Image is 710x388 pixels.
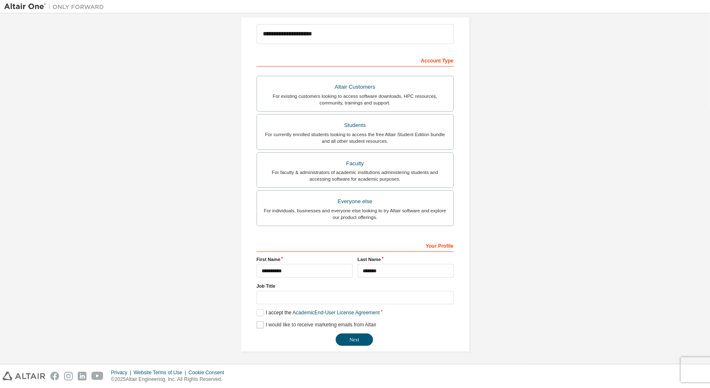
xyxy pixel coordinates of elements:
img: Altair One [4,2,108,11]
a: Academic End-User License Agreement [293,310,380,316]
div: Account Type [257,53,454,67]
label: Last Name [358,256,454,263]
div: Faculty [262,158,448,169]
label: I accept the [257,309,380,316]
p: © 2025 Altair Engineering, Inc. All Rights Reserved. [111,376,229,383]
div: Website Terms of Use [134,369,188,376]
img: linkedin.svg [78,372,87,381]
img: instagram.svg [64,372,73,381]
img: youtube.svg [92,372,104,381]
div: Privacy [111,369,134,376]
label: I would like to receive marketing emails from Altair [257,321,376,328]
div: Cookie Consent [188,369,229,376]
div: Your Profile [257,239,454,252]
div: Everyone else [262,196,448,207]
div: For faculty & administrators of academic institutions administering students and accessing softwa... [262,169,448,182]
label: First Name [257,256,353,263]
div: Altair Customers [262,81,448,93]
label: Job Title [257,283,454,289]
div: For existing customers looking to access software downloads, HPC resources, community, trainings ... [262,93,448,106]
div: For individuals, businesses and everyone else looking to try Altair software and explore our prod... [262,207,448,221]
div: Students [262,119,448,131]
img: altair_logo.svg [2,372,45,381]
div: For currently enrolled students looking to access the free Altair Student Edition bundle and all ... [262,131,448,144]
img: facebook.svg [50,372,59,381]
button: Next [336,333,373,346]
